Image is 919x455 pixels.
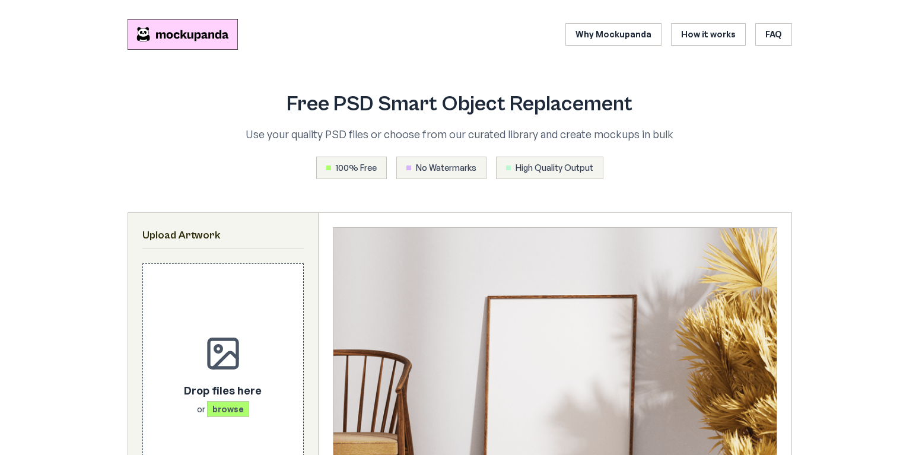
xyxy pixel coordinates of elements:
[336,162,377,174] span: 100% Free
[565,23,662,46] a: Why Mockupanda
[184,403,262,415] p: or
[516,162,593,174] span: High Quality Output
[194,126,726,142] p: Use your quality PSD files or choose from our curated library and create mockups in bulk
[194,93,726,116] h1: Free PSD Smart Object Replacement
[128,19,238,50] img: Mockupanda
[142,227,304,244] h2: Upload Artwork
[128,19,238,50] a: Mockupanda home
[207,401,249,417] span: browse
[184,382,262,399] p: Drop files here
[755,23,792,46] a: FAQ
[671,23,746,46] a: How it works
[416,162,476,174] span: No Watermarks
